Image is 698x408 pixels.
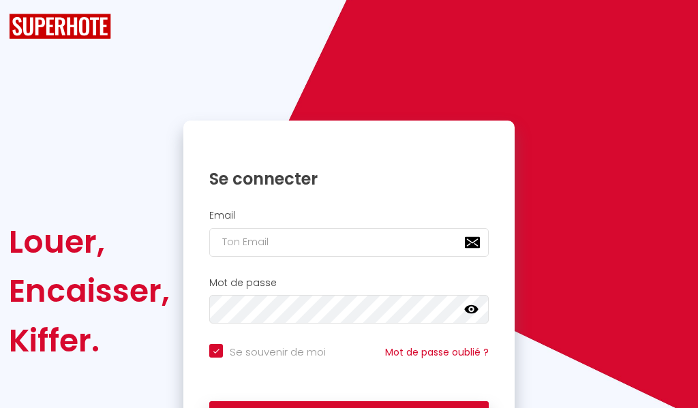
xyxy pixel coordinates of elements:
[9,266,170,315] div: Encaisser,
[209,210,489,221] h2: Email
[9,14,111,39] img: SuperHote logo
[209,277,489,289] h2: Mot de passe
[385,345,489,359] a: Mot de passe oublié ?
[209,228,489,257] input: Ton Email
[9,316,170,365] div: Kiffer.
[209,168,489,189] h1: Se connecter
[9,217,170,266] div: Louer,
